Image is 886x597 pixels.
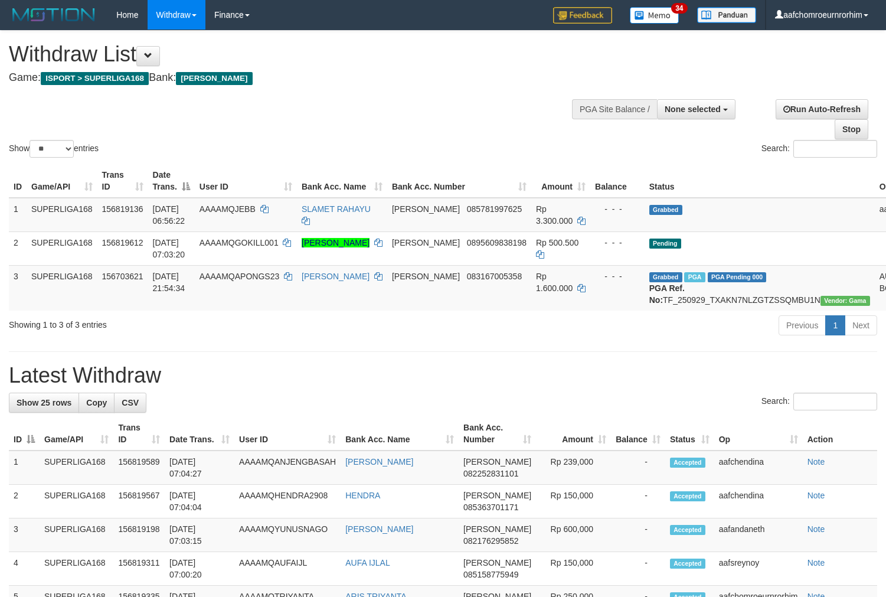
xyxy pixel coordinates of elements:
[467,272,522,281] span: Copy 083167005358 to clipboard
[807,558,825,567] a: Note
[595,237,640,249] div: - - -
[793,140,877,158] input: Search:
[536,238,578,247] span: Rp 500.500
[553,7,612,24] img: Feedback.jpg
[9,552,40,586] td: 4
[820,296,870,306] span: Vendor URL: https://trx31.1velocity.biz
[30,140,74,158] select: Showentries
[27,164,97,198] th: Game/API: activate to sort column ascending
[148,164,195,198] th: Date Trans.: activate to sort column descending
[302,238,370,247] a: [PERSON_NAME]
[657,99,735,119] button: None selected
[536,451,611,485] td: Rp 239,000
[234,518,341,552] td: AAAAMQYUNUSNAGO
[41,72,149,85] span: ISPORT > SUPERLIGA168
[463,558,531,567] span: [PERSON_NAME]
[611,417,665,451] th: Balance: activate to sort column ascending
[9,164,27,198] th: ID
[9,364,877,387] h1: Latest Withdraw
[536,272,573,293] span: Rp 1.600.000
[531,164,590,198] th: Amount: activate to sort column ascending
[113,518,165,552] td: 156819198
[234,451,341,485] td: AAAAMQANJENGBASAH
[302,272,370,281] a: [PERSON_NAME]
[611,451,665,485] td: -
[114,393,146,413] a: CSV
[463,491,531,500] span: [PERSON_NAME]
[9,417,40,451] th: ID: activate to sort column descending
[345,457,413,466] a: [PERSON_NAME]
[649,205,682,215] span: Grabbed
[463,536,518,546] span: Copy 082176295852 to clipboard
[9,72,579,84] h4: Game: Bank:
[234,552,341,586] td: AAAAMQAUFAIJL
[714,485,803,518] td: aafchendina
[761,140,877,158] label: Search:
[27,231,97,265] td: SUPERLIGA168
[200,204,256,214] span: AAAAMQJEBB
[40,451,113,485] td: SUPERLIGA168
[345,491,380,500] a: HENDRA
[9,6,99,24] img: MOTION_logo.png
[649,239,681,249] span: Pending
[536,204,573,226] span: Rp 3.300.000
[153,272,185,293] span: [DATE] 21:54:34
[463,457,531,466] span: [PERSON_NAME]
[761,393,877,410] label: Search:
[611,552,665,586] td: -
[645,265,875,311] td: TF_250929_TXAKN7NLZGTZSSQMBU1N
[845,315,877,335] a: Next
[467,204,522,214] span: Copy 085781997625 to clipboard
[9,314,360,331] div: Showing 1 to 3 of 3 entries
[40,518,113,552] td: SUPERLIGA168
[463,570,518,579] span: Copy 085158775949 to clipboard
[463,524,531,534] span: [PERSON_NAME]
[536,417,611,451] th: Amount: activate to sort column ascending
[670,559,705,569] span: Accepted
[9,231,27,265] td: 2
[595,270,640,282] div: - - -
[670,458,705,468] span: Accepted
[649,272,682,282] span: Grabbed
[345,558,390,567] a: AUFA IJLAL
[200,272,279,281] span: AAAAMQAPONGS23
[714,451,803,485] td: aafchendina
[9,198,27,232] td: 1
[113,552,165,586] td: 156819311
[102,272,143,281] span: 156703621
[122,398,139,407] span: CSV
[9,43,579,66] h1: Withdraw List
[708,272,767,282] span: PGA Pending
[153,238,185,259] span: [DATE] 07:03:20
[165,451,234,485] td: [DATE] 07:04:27
[9,485,40,518] td: 2
[9,140,99,158] label: Show entries
[153,204,185,226] span: [DATE] 06:56:22
[645,164,875,198] th: Status
[684,272,705,282] span: Marked by aafchhiseyha
[113,451,165,485] td: 156819589
[611,485,665,518] td: -
[40,417,113,451] th: Game/API: activate to sort column ascending
[9,393,79,413] a: Show 25 rows
[79,393,115,413] a: Copy
[807,491,825,500] a: Note
[649,283,685,305] b: PGA Ref. No:
[302,204,371,214] a: SLAMET RAHAYU
[195,164,297,198] th: User ID: activate to sort column ascending
[165,485,234,518] td: [DATE] 07:04:04
[590,164,645,198] th: Balance
[27,198,97,232] td: SUPERLIGA168
[467,238,527,247] span: Copy 0895609838198 to clipboard
[9,265,27,311] td: 3
[825,315,845,335] a: 1
[807,457,825,466] a: Note
[97,164,148,198] th: Trans ID: activate to sort column ascending
[165,518,234,552] td: [DATE] 07:03:15
[714,552,803,586] td: aafsreynoy
[387,164,531,198] th: Bank Acc. Number: activate to sort column ascending
[27,265,97,311] td: SUPERLIGA168
[776,99,868,119] a: Run Auto-Refresh
[165,417,234,451] th: Date Trans.: activate to sort column ascending
[165,552,234,586] td: [DATE] 07:00:20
